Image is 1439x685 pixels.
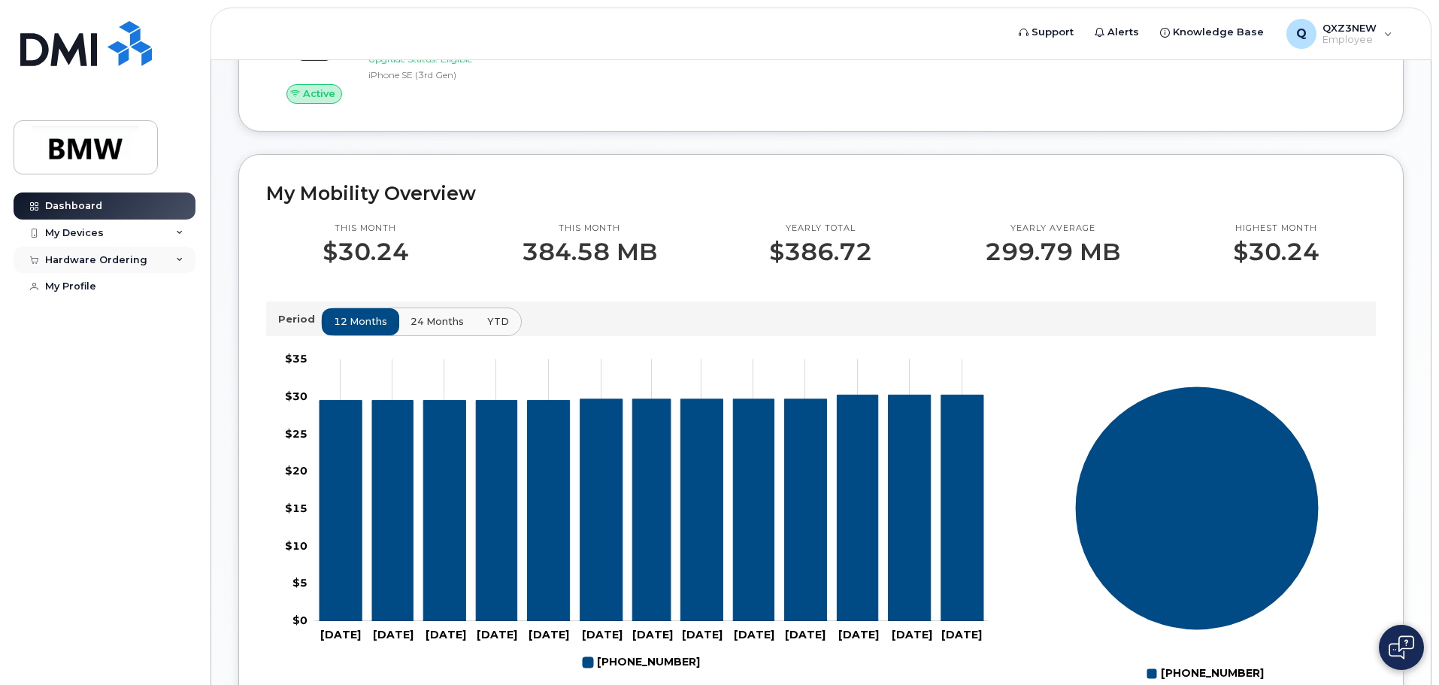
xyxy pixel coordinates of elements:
g: 864-790-5803 [320,395,983,621]
tspan: $25 [285,426,307,440]
g: Chart [285,352,989,675]
img: Open chat [1389,635,1414,659]
tspan: $5 [292,576,307,590]
span: Employee [1322,34,1377,46]
g: Series [1075,386,1319,630]
tspan: [DATE] [320,628,361,641]
tspan: $30 [285,389,307,402]
p: Period [278,312,321,326]
tspan: [DATE] [838,628,879,641]
tspan: [DATE] [785,628,826,641]
tspan: $35 [285,352,307,365]
tspan: $20 [285,464,307,477]
g: 864-790-5803 [583,650,700,675]
tspan: [DATE] [529,628,569,641]
tspan: [DATE] [582,628,623,641]
span: Support [1032,25,1074,40]
tspan: [DATE] [373,628,414,641]
tspan: [DATE] [682,628,723,641]
p: $386.72 [769,238,872,265]
tspan: [DATE] [892,628,932,641]
tspan: $10 [285,538,307,552]
p: 299.79 MB [985,238,1120,265]
p: Highest month [1233,223,1319,235]
p: 384.58 MB [522,238,657,265]
g: Legend [583,650,700,675]
p: Yearly average [985,223,1120,235]
span: Upgrade Status: [368,53,438,65]
span: Eligible [441,53,472,65]
a: Knowledge Base [1150,17,1274,47]
tspan: [DATE] [477,628,517,641]
span: Alerts [1107,25,1139,40]
p: This month [323,223,409,235]
span: Active [303,86,335,101]
a: Support [1008,17,1084,47]
p: $30.24 [1233,238,1319,265]
span: YTD [487,314,509,329]
tspan: $0 [292,614,307,627]
p: Yearly total [769,223,872,235]
tspan: [DATE] [941,628,982,641]
p: $30.24 [323,238,409,265]
tspan: [DATE] [734,628,774,641]
h2: My Mobility Overview [266,182,1376,205]
span: Knowledge Base [1173,25,1264,40]
tspan: [DATE] [632,628,673,641]
tspan: [DATE] [426,628,466,641]
a: Alerts [1084,17,1150,47]
div: QXZ3NEW [1276,19,1403,49]
span: QXZ3NEW [1322,22,1377,34]
tspan: $15 [285,502,307,515]
span: Q [1296,25,1307,43]
span: 24 months [410,314,464,329]
p: This month [522,223,657,235]
div: iPhone SE (3rd Gen) [368,68,524,81]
